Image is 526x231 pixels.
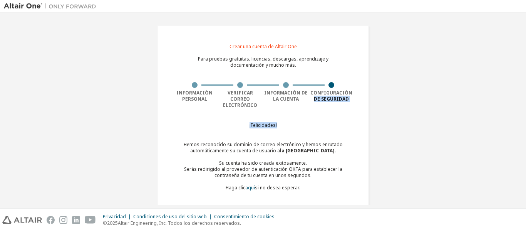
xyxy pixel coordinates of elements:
[103,213,126,220] font: Privacidad
[2,216,42,224] img: altair_logo.svg
[310,89,352,102] font: Configuración de seguridad
[103,220,107,226] font: ©
[72,216,80,224] img: linkedin.svg
[219,160,307,166] font: Su cuenta ha sido creada exitosamente.
[223,89,257,108] font: Verificar correo electrónico
[4,2,100,10] img: Altair Uno
[107,220,118,226] font: 2025
[255,184,300,191] font: si no desea esperar.
[229,43,297,50] font: Crear una cuenta de Altair One
[184,141,343,154] font: Hemos reconocido su dominio de correo electrónico y hemos enrutado automáticamente su cuenta de u...
[47,216,55,224] img: facebook.svg
[250,122,277,128] font: ¡Felicidades!
[133,213,207,220] font: Condiciones de uso del sitio web
[184,166,342,179] font: Serás redirigido al proveedor de autenticación OKTA para establecer la contraseña de tu cuenta en...
[214,213,275,220] font: Consentimiento de cookies
[118,220,241,226] font: Altair Engineering, Inc. Todos los derechos reservados.
[335,147,336,154] font: .
[85,216,96,224] img: youtube.svg
[176,89,213,102] font: Información personal
[264,89,308,102] font: Información de la cuenta
[280,147,335,154] font: la [GEOGRAPHIC_DATA]
[245,184,255,191] a: aquí
[230,62,296,68] font: documentación y mucho más.
[59,216,67,224] img: instagram.svg
[226,184,245,191] font: Haga clic
[198,56,328,62] font: Para pruebas gratuitas, licencias, descargas, aprendizaje y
